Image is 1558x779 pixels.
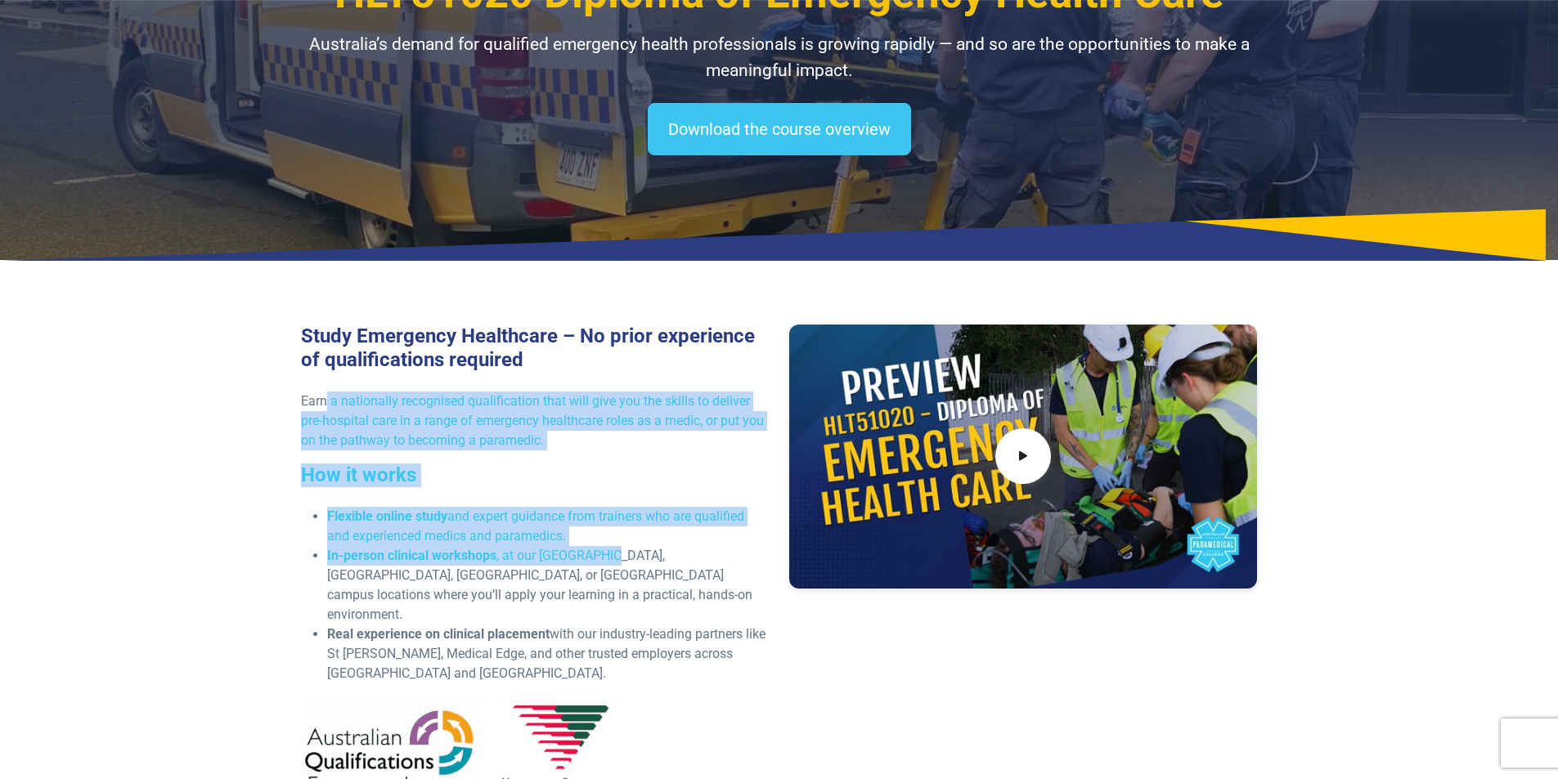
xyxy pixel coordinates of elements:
[327,508,447,524] strong: Flexible online study
[327,507,770,546] li: and expert guidance from trainers who are qualified and experienced medics and paramedics.
[301,392,770,450] p: Earn a nationally recognised qualification that will give you the skills to deliver pre-hospital ...
[648,103,911,155] a: Download the course overview
[327,546,770,625] li: , at our [GEOGRAPHIC_DATA], [GEOGRAPHIC_DATA], [GEOGRAPHIC_DATA], or [GEOGRAPHIC_DATA] campus loc...
[301,463,770,487] h3: How it works
[327,625,770,683] li: with our industry-leading partners like St [PERSON_NAME], Medical Edge, and other trusted employe...
[327,548,496,563] strong: In-person clinical workshops
[301,32,1258,83] p: Australia’s demand for qualified emergency health professionals is growing rapidly — and so are t...
[327,626,550,642] strong: Real experience on clinical placement
[301,325,770,372] h3: Study Emergency Healthcare – No prior experience of qualifications required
